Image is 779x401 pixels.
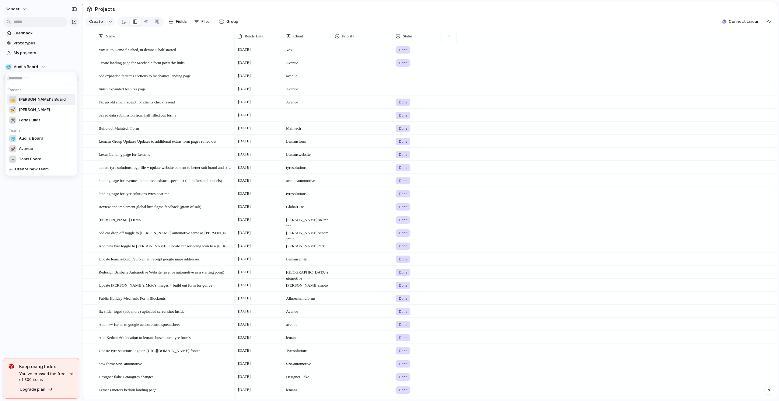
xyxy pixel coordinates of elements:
[19,135,43,141] span: Audi's Board
[19,107,50,113] span: [PERSON_NAME]
[9,135,16,142] div: 🥶
[9,106,16,113] div: 💅
[7,125,77,133] h5: Teams
[19,146,33,152] span: Avenue
[19,156,41,162] span: Toms Board
[19,96,66,103] span: [PERSON_NAME]'s Board
[9,155,16,163] div: ☠️
[7,85,77,93] h5: Recent
[19,117,40,123] span: Form Builds
[15,166,49,172] span: Create new team
[9,96,16,103] div: 👑
[9,145,16,152] div: 🚀
[9,117,16,124] div: 🛠️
